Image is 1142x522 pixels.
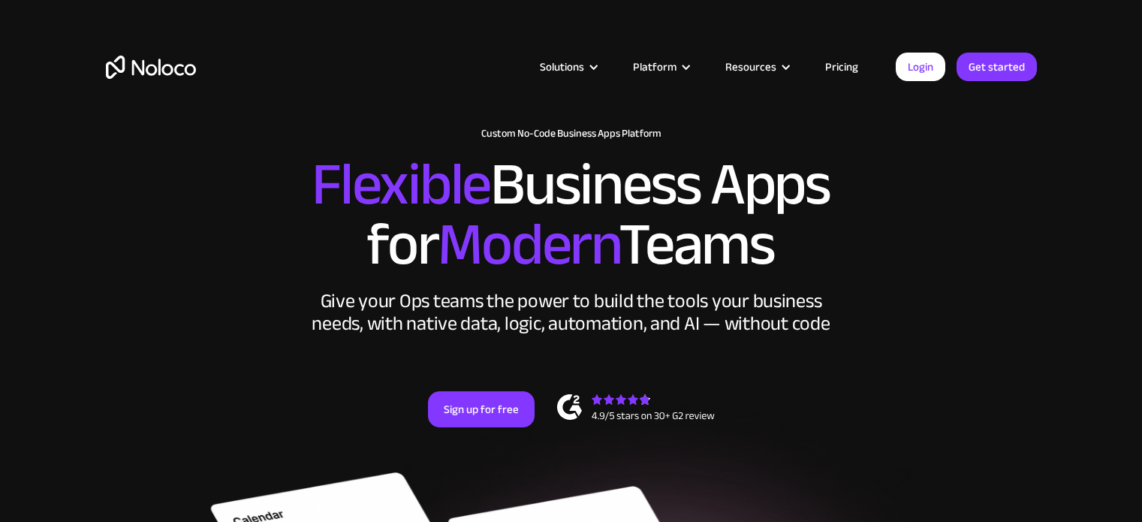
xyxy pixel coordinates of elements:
[633,57,676,77] div: Platform
[521,57,614,77] div: Solutions
[106,155,1037,275] h2: Business Apps for Teams
[428,391,535,427] a: Sign up for free
[614,57,707,77] div: Platform
[957,53,1037,81] a: Get started
[806,57,877,77] a: Pricing
[312,128,490,240] span: Flexible
[540,57,584,77] div: Solutions
[309,290,834,335] div: Give your Ops teams the power to build the tools your business needs, with native data, logic, au...
[707,57,806,77] div: Resources
[438,189,619,300] span: Modern
[106,56,196,79] a: home
[896,53,945,81] a: Login
[725,57,776,77] div: Resources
